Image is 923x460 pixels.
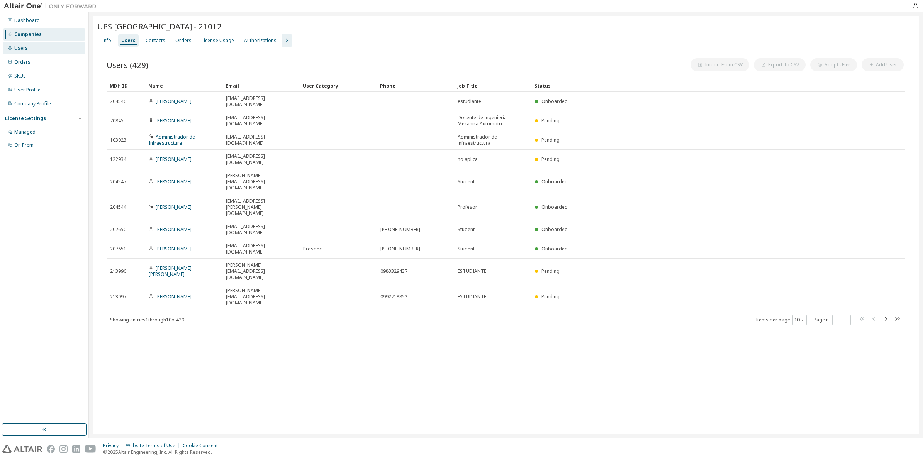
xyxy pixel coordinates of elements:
[541,268,560,274] span: Pending
[110,98,126,105] span: 204546
[175,37,192,44] div: Orders
[380,79,451,92] div: Phone
[756,315,807,325] span: Items per page
[148,79,219,92] div: Name
[110,227,126,233] span: 207650
[534,79,859,92] div: Status
[156,98,192,105] a: [PERSON_NAME]
[149,134,195,146] a: Administrador de Infraestructura
[541,204,568,210] span: Onboarded
[541,117,560,124] span: Pending
[97,21,222,32] span: UPS [GEOGRAPHIC_DATA] - 21012
[110,179,126,185] span: 204545
[458,246,475,252] span: Student
[146,37,165,44] div: Contacts
[226,134,296,146] span: [EMAIL_ADDRESS][DOMAIN_NAME]
[107,59,148,70] span: Users (429)
[458,204,477,210] span: Profesor
[14,31,42,37] div: Companies
[541,156,560,162] span: Pending
[202,37,234,44] div: License Usage
[458,227,475,233] span: Student
[183,443,222,449] div: Cookie Consent
[156,117,192,124] a: [PERSON_NAME]
[14,101,51,107] div: Company Profile
[794,317,805,323] button: 10
[226,243,296,255] span: [EMAIL_ADDRESS][DOMAIN_NAME]
[156,156,192,162] a: [PERSON_NAME]
[541,178,568,185] span: Onboarded
[810,58,857,71] button: Adopt User
[156,204,192,210] a: [PERSON_NAME]
[110,294,126,300] span: 213997
[110,156,126,162] span: 122934
[226,95,296,108] span: [EMAIL_ADDRESS][DOMAIN_NAME]
[691,58,749,71] button: Import From CSV
[2,445,42,453] img: altair_logo.svg
[126,443,183,449] div: Website Terms of Use
[110,137,126,143] span: 103023
[226,198,296,216] span: [EMAIL_ADDRESS][PERSON_NAME][DOMAIN_NAME]
[14,87,41,93] div: User Profile
[103,443,126,449] div: Privacy
[14,129,36,135] div: Managed
[458,156,478,162] span: no aplica
[458,179,475,185] span: Student
[226,115,296,127] span: [EMAIL_ADDRESS][DOMAIN_NAME]
[380,294,407,300] span: 0992718852
[541,245,568,252] span: Onboarded
[5,115,46,122] div: License Settings
[380,268,407,274] span: 0983329437
[541,137,560,143] span: Pending
[457,79,528,92] div: Job Title
[4,2,100,10] img: Altair One
[14,17,40,24] div: Dashboard
[458,294,486,300] span: ESTUDIANTE
[862,58,904,71] button: Add User
[14,59,31,65] div: Orders
[541,226,568,233] span: Onboarded
[14,142,34,148] div: On Prem
[156,226,192,233] a: [PERSON_NAME]
[226,79,297,92] div: Email
[14,45,28,51] div: Users
[814,315,851,325] span: Page n.
[72,445,80,453] img: linkedin.svg
[458,115,528,127] span: Docente de Ingeniería Mecánica Automotri
[541,98,568,105] span: Onboarded
[110,246,126,252] span: 207651
[226,153,296,166] span: [EMAIL_ADDRESS][DOMAIN_NAME]
[754,58,806,71] button: Export To CSV
[47,445,55,453] img: facebook.svg
[303,246,323,252] span: Prospect
[541,293,560,300] span: Pending
[380,227,420,233] span: [PHONE_NUMBER]
[110,204,126,210] span: 204544
[226,287,296,306] span: [PERSON_NAME][EMAIL_ADDRESS][DOMAIN_NAME]
[156,178,192,185] a: [PERSON_NAME]
[85,445,96,453] img: youtube.svg
[110,268,126,274] span: 213996
[226,262,296,281] span: [PERSON_NAME][EMAIL_ADDRESS][DOMAIN_NAME]
[121,37,136,44] div: Users
[458,268,486,274] span: ESTUDIANTE
[103,449,222,455] p: © 2025 Altair Engineering, Inc. All Rights Reserved.
[244,37,277,44] div: Authorizations
[102,37,111,44] div: Info
[110,79,142,92] div: MDH ID
[59,445,68,453] img: instagram.svg
[226,172,296,191] span: [PERSON_NAME][EMAIL_ADDRESS][DOMAIN_NAME]
[458,134,528,146] span: Administrador de infraestructura
[110,316,184,323] span: Showing entries 1 through 10 of 429
[110,118,124,124] span: 70845
[303,79,374,92] div: User Category
[14,73,26,79] div: SKUs
[458,98,481,105] span: estudiante
[156,293,192,300] a: [PERSON_NAME]
[149,265,192,277] a: [PERSON_NAME] [PERSON_NAME]
[380,246,420,252] span: [PHONE_NUMBER]
[156,245,192,252] a: [PERSON_NAME]
[226,223,296,236] span: [EMAIL_ADDRESS][DOMAIN_NAME]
